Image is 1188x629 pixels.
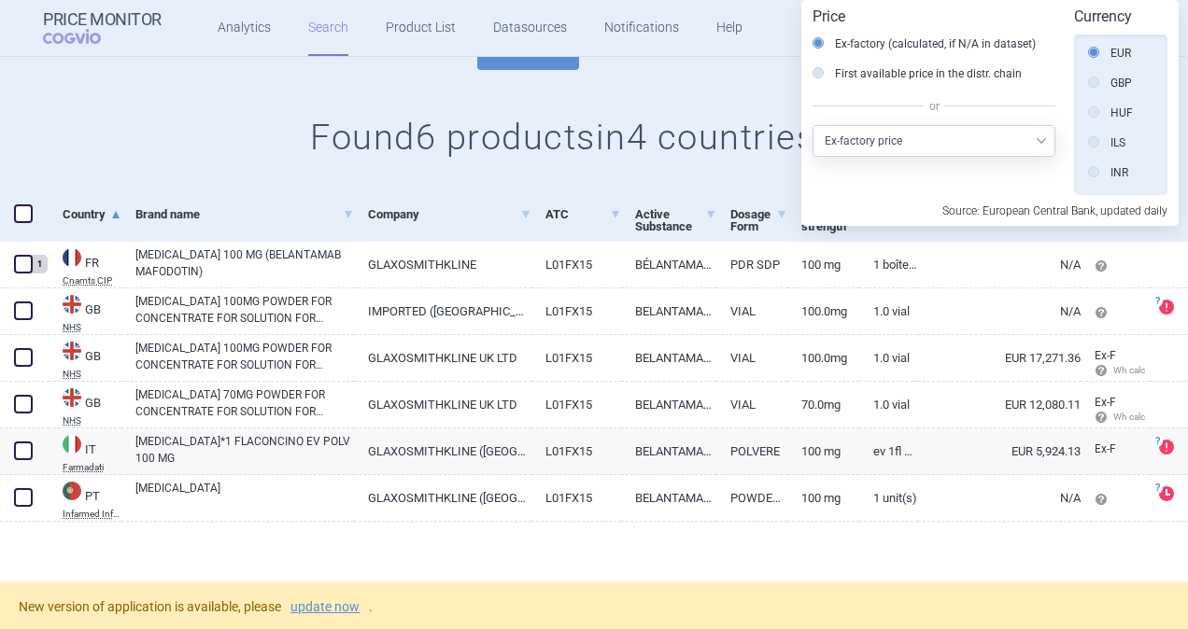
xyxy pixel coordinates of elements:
[925,97,944,116] span: or
[1088,163,1128,182] label: INR
[716,335,787,381] a: VIAL
[135,480,354,513] a: [MEDICAL_DATA]
[63,323,121,332] abbr: NHS — National Health Services Business Services Authority, Technology Reference data Update Dist...
[787,288,858,334] a: 100.0mg
[787,475,858,521] a: 100 mg
[43,29,127,44] span: COGVIO
[1159,439,1181,454] a: ?
[19,599,373,614] span: New version of application is available, please .
[63,295,81,314] img: United Kingdom
[63,370,121,379] abbr: NHS — National Health Services Business Services Authority, Technology Reference data Update Dist...
[1095,442,1116,455] span: Ex-factory price
[63,482,81,500] img: Portugal
[859,335,919,381] a: 1.0 vial
[730,191,787,249] a: Dosage Form
[1159,485,1181,500] a: ?
[135,433,354,467] a: [MEDICAL_DATA]*1 FLACONCINO EV POLV 100 MG
[63,416,121,426] abbr: NHS — National Health Services Business Services Authority, Technology Reference data Update Dist...
[531,335,621,381] a: L01FX15
[1095,412,1145,422] span: Wh calc
[1152,482,1163,494] span: ?
[1088,74,1132,92] label: GBP
[716,382,787,427] a: VIAL
[368,191,532,237] a: Company
[787,335,858,381] a: 100.0mg
[135,386,354,420] a: [MEDICAL_DATA] 70MG POWDER FOR CONCENTRATE FOR SOLUTION FOR INFUSION VIALS
[918,288,1081,334] a: N/A
[1095,349,1116,362] span: Ex-factory price
[31,255,48,273] div: 1
[621,242,716,287] a: BÉLANTAMAB MAFODOTINE
[716,475,787,521] a: POWDER FOR CONCENTRATE FOR SOLUTION FOR INFUSION
[354,242,532,287] a: GLAXOSMITHKLINE
[918,242,1081,287] a: N/A
[716,288,787,334] a: VIAL
[787,242,858,287] a: 100 mg
[545,191,621,237] a: ATC
[531,428,621,474] a: L01FX15
[859,428,919,474] a: EV 1FL POLV 100MG
[787,382,858,427] a: 70.0mg
[859,242,919,287] a: 1 BOÎTE DE 1, FLACON (VERRE), POUDRE POUR SOLUTION À DILUER POUR PERFUSION, VOIE INTRAVEINEUSE
[135,191,354,237] a: Brand name
[63,276,121,286] abbr: Cnamts CIP — Database of National Insurance Fund for Salaried Worker (code CIP), France.
[716,428,787,474] a: POLVERE
[859,475,919,521] a: 1 unit(s)
[1159,299,1181,314] a: ?
[918,475,1081,521] a: N/A
[1074,7,1132,25] strong: Currency
[918,428,1081,474] a: EUR 5,924.13
[813,35,1036,53] label: Ex-factory (calculated, if N/A in dataset)
[135,246,354,280] a: [MEDICAL_DATA] 100 MG (BELANTAMAB MAFODOTIN)
[813,64,1022,83] label: First available price in the distr. chain
[49,246,121,286] a: FRFRCnamts CIP
[813,195,1167,217] p: Source: European Central Bank, updated daily
[1081,436,1150,464] a: Ex-F
[43,10,162,29] strong: Price Monitor
[354,335,532,381] a: GLAXOSMITHKLINE UK LTD
[354,428,532,474] a: GLAXOSMITHKLINE ([GEOGRAPHIC_DATA]) LTD
[63,342,81,360] img: United Kingdom
[63,191,121,237] a: Country
[49,386,121,426] a: GBGBNHS
[63,463,121,472] abbr: Farmadati — Online database developed by Farmadati Italia S.r.l., Italia.
[531,288,621,334] a: L01FX15
[135,340,354,373] a: [MEDICAL_DATA] 100MG POWDER FOR CONCENTRATE FOR SOLUTION FOR INFUSION VIALS
[918,335,1081,381] a: EUR 17,271.36
[49,480,121,519] a: PTPTInfarmed Infomed
[1081,389,1150,432] a: Ex-F Wh calc
[1081,342,1150,385] a: Ex-F Wh calc
[354,475,532,521] a: GLAXOSMITHKLINE ([GEOGRAPHIC_DATA]) LIMITED
[787,428,858,474] a: 100 MG
[1095,396,1116,409] span: Ex-factory price
[1152,436,1163,447] span: ?
[621,428,716,474] a: BELANTAMAB MAFODOTIN
[49,293,121,332] a: GBGBNHS
[354,288,532,334] a: IMPORTED ([GEOGRAPHIC_DATA])
[621,382,716,427] a: BELANTAMAB MAFODOTIN
[63,248,81,267] img: France
[1088,133,1125,152] label: ILS
[43,10,162,46] a: Price MonitorCOGVIO
[63,388,81,407] img: United Kingdom
[621,475,716,521] a: BELANTAMAB MAFODOTIN
[621,335,716,381] a: BELANTAMAB MAFODOTIN
[63,435,81,454] img: Italy
[49,340,121,379] a: GBGBNHS
[716,242,787,287] a: PDR SDP
[354,382,532,427] a: GLAXOSMITHKLINE UK LTD
[63,510,121,519] abbr: Infarmed Infomed — Infomed - medicinal products database, published by Infarmed, National Authori...
[1095,365,1145,375] span: Wh calc
[531,382,621,427] a: L01FX15
[531,242,621,287] a: L01FX15
[859,382,919,427] a: 1.0 vial
[918,382,1081,427] a: EUR 12,080.11
[859,288,919,334] a: 1.0 vial
[49,433,121,472] a: ITITFarmadati
[290,600,360,613] a: update now
[1152,296,1163,307] span: ?
[1088,104,1133,122] label: HUF
[1088,44,1131,63] label: EUR
[1088,193,1127,212] label: ISK
[813,7,845,25] strong: Price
